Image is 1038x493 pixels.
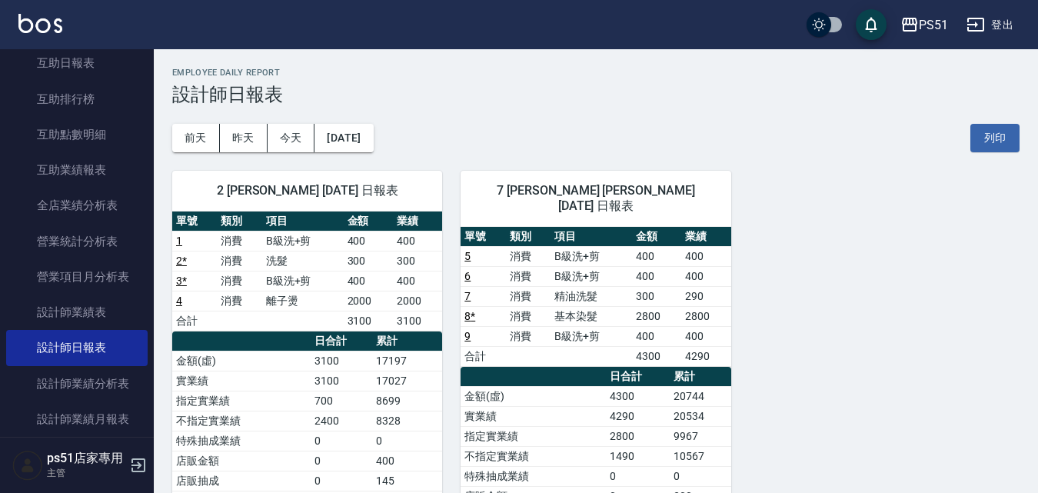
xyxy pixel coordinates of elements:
[506,306,551,326] td: 消費
[372,371,443,391] td: 17027
[632,286,681,306] td: 300
[670,426,731,446] td: 9967
[681,326,730,346] td: 400
[461,406,605,426] td: 實業績
[217,291,261,311] td: 消費
[606,426,670,446] td: 2800
[176,235,182,247] a: 1
[6,188,148,223] a: 全店業績分析表
[311,411,372,431] td: 2400
[217,231,261,251] td: 消費
[344,212,393,232] th: 金額
[372,391,443,411] td: 8699
[372,451,443,471] td: 400
[220,124,268,152] button: 昨天
[6,366,148,401] a: 設計師業績分析表
[344,271,393,291] td: 400
[262,212,344,232] th: 項目
[632,266,681,286] td: 400
[681,227,730,247] th: 業績
[393,212,442,232] th: 業績
[506,266,551,286] td: 消費
[12,450,43,481] img: Person
[6,295,148,330] a: 設計師業績表
[670,466,731,486] td: 0
[506,326,551,346] td: 消費
[551,306,632,326] td: 基本染髮
[894,9,954,41] button: PS51
[372,411,443,431] td: 8328
[311,331,372,351] th: 日合計
[670,367,731,387] th: 累計
[372,431,443,451] td: 0
[464,270,471,282] a: 6
[393,311,442,331] td: 3100
[372,331,443,351] th: 累計
[393,231,442,251] td: 400
[393,251,442,271] td: 300
[960,11,1020,39] button: 登出
[311,431,372,451] td: 0
[551,266,632,286] td: B級洗+剪
[311,471,372,491] td: 0
[172,391,311,411] td: 指定實業績
[172,68,1020,78] h2: Employee Daily Report
[461,346,505,366] td: 合計
[506,246,551,266] td: 消費
[47,451,125,466] h5: ps51店家專用
[681,266,730,286] td: 400
[176,295,182,307] a: 4
[506,286,551,306] td: 消費
[681,286,730,306] td: 290
[681,306,730,326] td: 2800
[372,471,443,491] td: 145
[681,346,730,366] td: 4290
[372,351,443,371] td: 17197
[681,246,730,266] td: 400
[670,446,731,466] td: 10567
[18,14,62,33] img: Logo
[172,351,311,371] td: 金額(虛)
[464,250,471,262] a: 5
[464,330,471,342] a: 9
[6,45,148,81] a: 互助日報表
[6,82,148,117] a: 互助排行榜
[461,426,605,446] td: 指定實業績
[311,351,372,371] td: 3100
[6,152,148,188] a: 互助業績報表
[551,246,632,266] td: B級洗+剪
[311,451,372,471] td: 0
[172,84,1020,105] h3: 設計師日報表
[262,291,344,311] td: 離子燙
[606,367,670,387] th: 日合計
[919,15,948,35] div: PS51
[6,259,148,295] a: 營業項目月分析表
[606,406,670,426] td: 4290
[670,406,731,426] td: 20534
[461,446,605,466] td: 不指定實業績
[217,251,261,271] td: 消費
[551,326,632,346] td: B級洗+剪
[344,231,393,251] td: 400
[461,227,505,247] th: 單號
[262,251,344,271] td: 洗髮
[606,466,670,486] td: 0
[172,471,311,491] td: 店販抽成
[344,291,393,311] td: 2000
[314,124,373,152] button: [DATE]
[311,391,372,411] td: 700
[506,227,551,247] th: 類別
[191,183,424,198] span: 2 [PERSON_NAME] [DATE] 日報表
[461,227,730,367] table: a dense table
[262,231,344,251] td: B級洗+剪
[6,224,148,259] a: 營業統計分析表
[6,330,148,365] a: 設計師日報表
[172,124,220,152] button: 前天
[6,117,148,152] a: 互助點數明細
[632,246,681,266] td: 400
[47,466,125,480] p: 主管
[217,271,261,291] td: 消費
[551,227,632,247] th: 項目
[632,346,681,366] td: 4300
[461,466,605,486] td: 特殊抽成業績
